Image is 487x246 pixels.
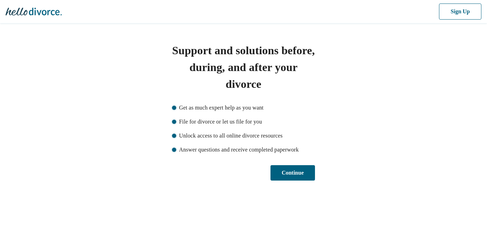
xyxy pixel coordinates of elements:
[438,3,481,20] button: Sign Up
[172,118,315,126] li: File for divorce or let us file for you
[6,5,62,19] img: Hello Divorce Logo
[172,146,315,154] li: Answer questions and receive completed paperwork
[172,42,315,92] h1: Support and solutions before, during, and after your divorce
[269,165,315,181] button: Continue
[172,104,315,112] li: Get as much expert help as you want
[172,132,315,140] li: Unlock access to all online divorce resources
